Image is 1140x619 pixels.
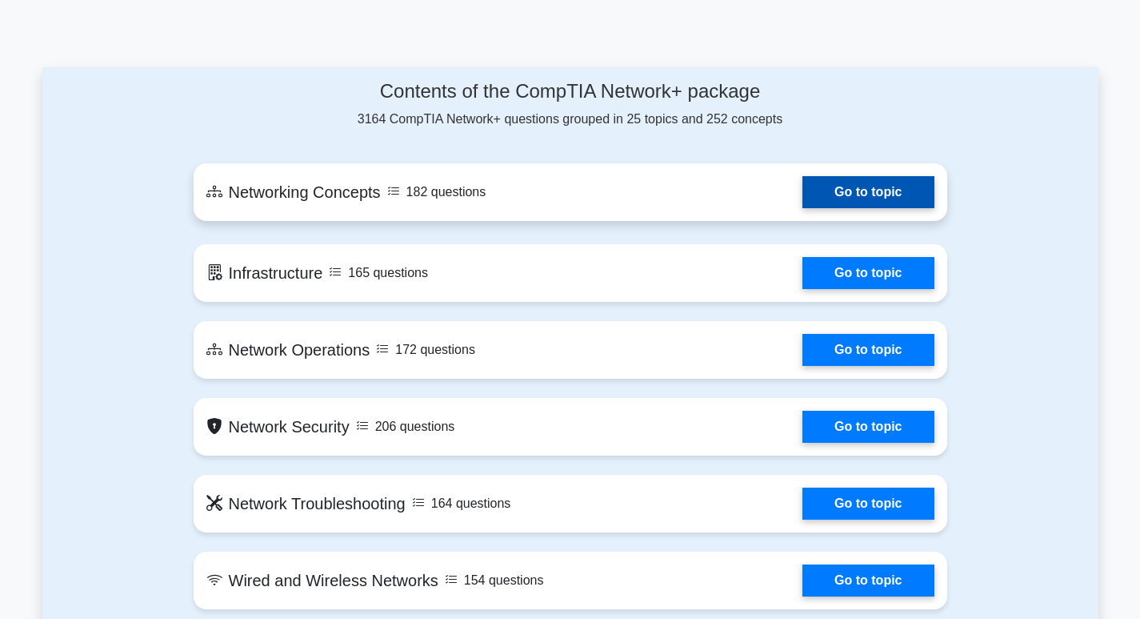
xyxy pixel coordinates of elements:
a: Go to topic [802,411,934,443]
a: Go to topic [802,334,934,366]
a: Go to topic [802,488,934,520]
a: Go to topic [802,176,934,208]
div: 3164 CompTIA Network+ questions grouped in 25 topics and 252 concepts [194,80,947,129]
h4: Contents of the CompTIA Network+ package [194,80,947,103]
a: Go to topic [802,565,934,597]
a: Go to topic [802,257,934,289]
